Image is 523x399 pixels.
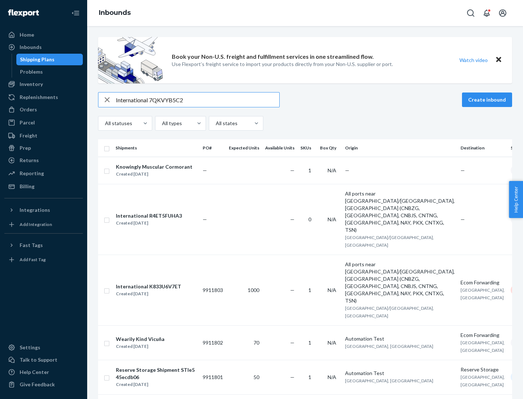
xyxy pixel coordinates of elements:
th: PO# [200,139,226,157]
div: International K833U6V7ET [116,283,181,290]
div: Reserve Storage [461,366,505,373]
a: Prep [4,142,83,154]
span: — [290,287,295,293]
span: [GEOGRAPHIC_DATA]/[GEOGRAPHIC_DATA], [GEOGRAPHIC_DATA] [345,235,434,248]
div: Orders [20,106,37,113]
th: Expected Units [226,139,262,157]
img: Flexport logo [8,9,39,17]
span: 1 [308,167,311,173]
div: Created [DATE] [116,381,196,388]
a: Inventory [4,78,83,90]
div: Automation Test [345,370,455,377]
span: 50 [254,374,259,380]
button: Close [494,55,503,65]
input: All statuses [104,120,105,127]
a: Problems [16,66,83,78]
div: Inbounds [20,44,42,51]
span: [GEOGRAPHIC_DATA], [GEOGRAPHIC_DATA] [345,344,433,349]
a: Orders [4,104,83,115]
div: Add Integration [20,221,52,227]
div: Freight [20,132,37,139]
a: Inbounds [99,9,131,17]
div: Parcel [20,119,35,126]
span: N/A [328,216,336,222]
button: Close Navigation [68,6,83,20]
button: Help Center [509,181,523,218]
a: Help Center [4,366,83,378]
th: Origin [342,139,458,157]
button: Open notifications [479,6,494,20]
span: N/A [328,374,336,380]
th: Available Units [262,139,297,157]
div: Created [DATE] [116,343,165,350]
div: Ecom Forwarding [461,279,505,286]
div: Inventory [20,81,43,88]
span: — [290,216,295,222]
th: SKUs [297,139,317,157]
div: Replenishments [20,94,58,101]
div: All ports near [GEOGRAPHIC_DATA]/[GEOGRAPHIC_DATA], [GEOGRAPHIC_DATA] (CNBZG, [GEOGRAPHIC_DATA], ... [345,261,455,304]
input: All types [161,120,162,127]
input: All states [215,120,216,127]
a: Home [4,29,83,41]
span: — [203,216,207,222]
div: Prep [20,144,31,152]
button: Give Feedback [4,379,83,390]
span: — [290,374,295,380]
div: All ports near [GEOGRAPHIC_DATA]/[GEOGRAPHIC_DATA], [GEOGRAPHIC_DATA] (CNBZG, [GEOGRAPHIC_DATA], ... [345,190,455,234]
div: Billing [20,183,35,190]
span: — [203,167,207,173]
div: Knowingly Muscular Cormorant [116,163,192,170]
button: Open account menu [495,6,510,20]
span: 1 [308,287,311,293]
td: 9911803 [200,255,226,325]
div: Ecom Forwarding [461,332,505,339]
a: Add Integration [4,219,83,230]
span: 0 [308,216,311,222]
a: Freight [4,130,83,141]
td: 9911801 [200,360,226,394]
div: Created [DATE] [116,290,181,297]
th: Shipments [113,139,200,157]
span: [GEOGRAPHIC_DATA], [GEOGRAPHIC_DATA] [461,374,505,387]
span: N/A [328,167,336,173]
span: 70 [254,340,259,346]
span: [GEOGRAPHIC_DATA], [GEOGRAPHIC_DATA] [461,287,505,300]
button: Create inbound [462,92,512,107]
a: Talk to Support [4,354,83,366]
a: Shipping Plans [16,54,83,65]
div: International R4ET5FUHA3 [116,212,182,219]
div: Settings [20,344,40,351]
a: Returns [4,155,83,166]
p: Use Flexport’s freight service to import your products directly from your Non-U.S. supplier or port. [172,61,393,68]
div: Shipping Plans [20,56,54,63]
button: Open Search Box [463,6,478,20]
span: — [461,216,465,222]
div: Fast Tags [20,242,43,249]
span: 1000 [248,287,259,293]
th: Destination [458,139,508,157]
a: Parcel [4,117,83,128]
span: — [345,167,349,173]
div: Automation Test [345,335,455,342]
div: Integrations [20,206,50,214]
div: Talk to Support [20,356,57,363]
th: Box Qty [317,139,342,157]
span: N/A [328,340,336,346]
a: Replenishments [4,91,83,103]
div: Created [DATE] [116,170,192,178]
a: Reporting [4,168,83,179]
span: [GEOGRAPHIC_DATA]/[GEOGRAPHIC_DATA], [GEOGRAPHIC_DATA] [345,305,434,318]
div: Reserve Storage Shipment STIe545ecdb06 [116,366,196,381]
input: Search inbounds by name, destination, msku... [116,92,279,107]
button: Fast Tags [4,239,83,251]
div: Created [DATE] [116,219,182,227]
span: 1 [308,340,311,346]
a: Add Fast Tag [4,254,83,266]
div: Give Feedback [20,381,55,388]
div: Add Fast Tag [20,256,46,263]
a: Settings [4,342,83,353]
span: N/A [328,287,336,293]
span: 1 [308,374,311,380]
span: [GEOGRAPHIC_DATA], [GEOGRAPHIC_DATA] [345,378,433,383]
